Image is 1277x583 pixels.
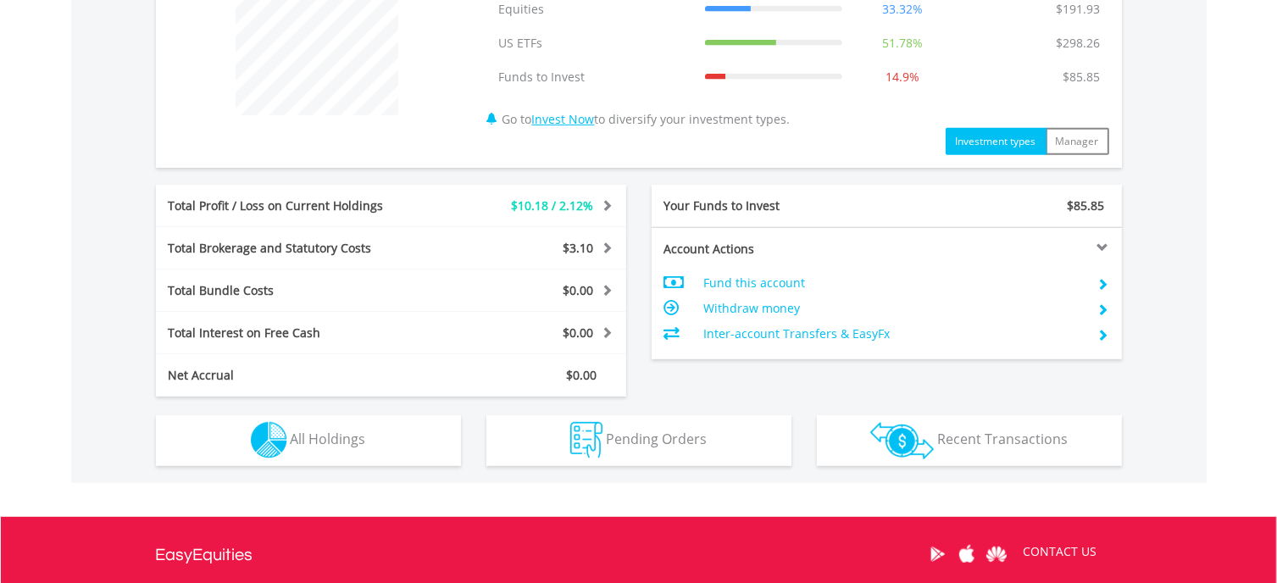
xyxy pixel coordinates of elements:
button: Manager [1046,128,1109,155]
td: US ETFs [491,26,697,60]
td: $298.26 [1048,26,1109,60]
div: Total Brokerage and Statutory Costs [156,240,430,257]
span: Pending Orders [606,430,707,448]
a: CONTACT US [1012,528,1109,575]
td: 51.78% [851,26,954,60]
span: $3.10 [564,240,594,256]
button: Investment types [946,128,1047,155]
span: All Holdings [291,430,366,448]
span: $0.00 [564,282,594,298]
a: Google Play [923,528,952,580]
button: Recent Transactions [817,415,1122,466]
div: Net Accrual [156,367,430,384]
span: $0.00 [564,325,594,341]
div: Total Interest on Free Cash [156,325,430,341]
span: $10.18 / 2.12% [512,197,594,214]
img: pending_instructions-wht.png [570,422,602,458]
button: All Holdings [156,415,461,466]
img: transactions-zar-wht.png [870,422,934,459]
div: Total Bundle Costs [156,282,430,299]
div: Total Profit / Loss on Current Holdings [156,197,430,214]
img: holdings-wht.png [251,422,287,458]
a: Invest Now [532,111,595,127]
span: Recent Transactions [937,430,1068,448]
td: Funds to Invest [491,60,697,94]
td: Inter-account Transfers & EasyFx [703,321,1084,347]
div: Your Funds to Invest [652,197,887,214]
div: Account Actions [652,241,887,258]
span: $0.00 [567,367,597,383]
a: Huawei [982,528,1012,580]
td: 14.9% [851,60,954,94]
a: Apple [952,528,982,580]
span: $85.85 [1068,197,1105,214]
td: Fund this account [703,270,1084,296]
td: $85.85 [1055,60,1109,94]
button: Pending Orders [486,415,791,466]
td: Withdraw money [703,296,1084,321]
